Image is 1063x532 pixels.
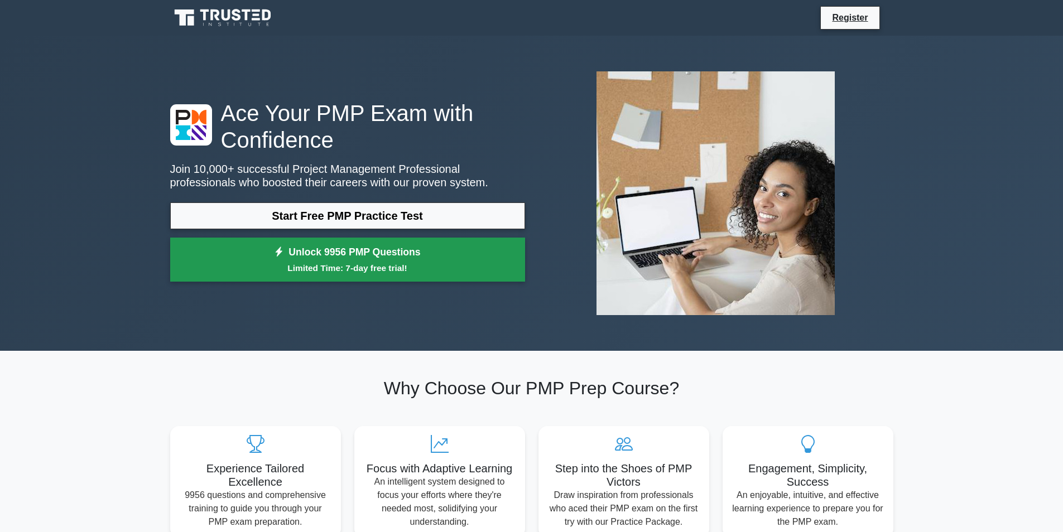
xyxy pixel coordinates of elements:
p: 9956 questions and comprehensive training to guide you through your PMP exam preparation. [179,489,332,529]
p: An intelligent system designed to focus your efforts where they're needed most, solidifying your ... [363,475,516,529]
h2: Why Choose Our PMP Prep Course? [170,378,893,399]
h1: Ace Your PMP Exam with Confidence [170,100,525,153]
a: Register [825,11,874,25]
h5: Experience Tailored Excellence [179,462,332,489]
h5: Focus with Adaptive Learning [363,462,516,475]
p: Join 10,000+ successful Project Management Professional professionals who boosted their careers w... [170,162,525,189]
h5: Step into the Shoes of PMP Victors [547,462,700,489]
p: An enjoyable, intuitive, and effective learning experience to prepare you for the PMP exam. [732,489,884,529]
a: Start Free PMP Practice Test [170,202,525,229]
small: Limited Time: 7-day free trial! [184,262,511,274]
p: Draw inspiration from professionals who aced their PMP exam on the first try with our Practice Pa... [547,489,700,529]
h5: Engagement, Simplicity, Success [732,462,884,489]
a: Unlock 9956 PMP QuestionsLimited Time: 7-day free trial! [170,238,525,282]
